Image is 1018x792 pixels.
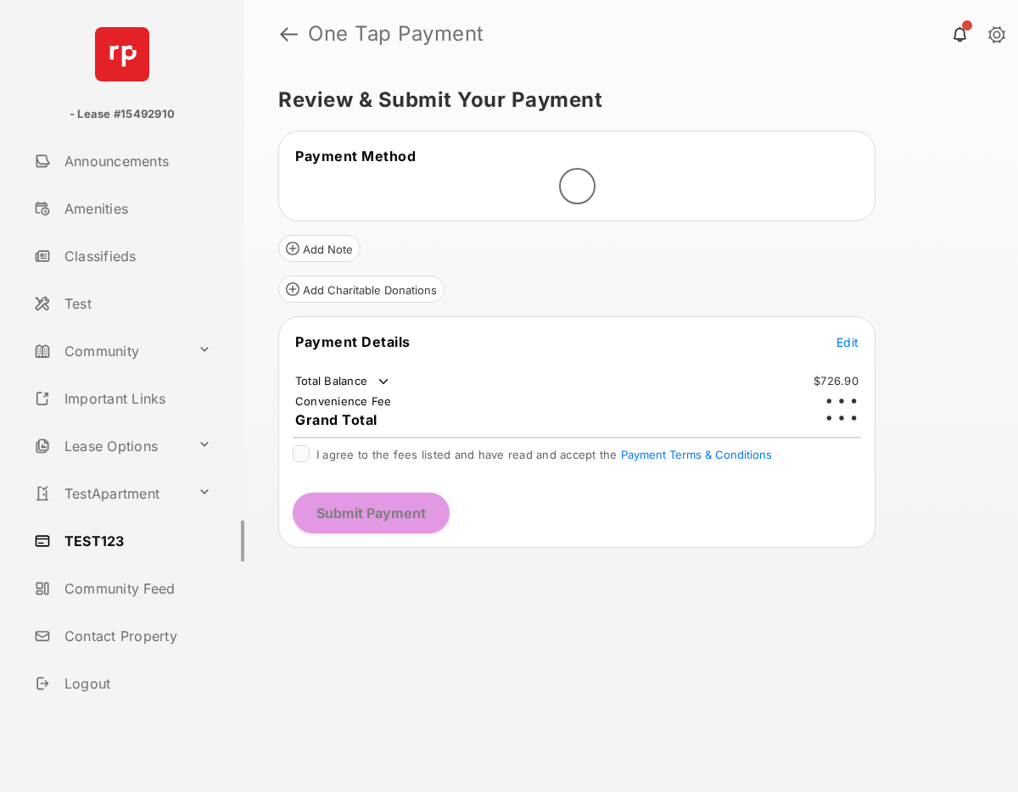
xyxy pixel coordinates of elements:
[294,373,392,390] td: Total Balance
[27,426,191,466] a: Lease Options
[27,568,244,609] a: Community Feed
[295,333,411,350] span: Payment Details
[27,616,244,656] a: Contact Property
[295,148,416,165] span: Payment Method
[27,473,191,514] a: TestApartment
[836,335,859,349] span: Edit
[70,106,175,123] p: - Lease #15492910
[95,27,149,81] img: svg+xml;base64,PHN2ZyB4bWxucz0iaHR0cDovL3d3dy53My5vcmcvMjAwMC9zdmciIHdpZHRoPSI2NCIgaGVpZ2h0PSI2NC...
[294,393,393,409] td: Convenience Fee
[278,235,361,262] button: Add Note
[278,90,970,110] h5: Review & Submit Your Payment
[27,663,244,704] a: Logout
[27,331,191,371] a: Community
[27,236,244,276] a: Classifieds
[27,188,244,229] a: Amenities
[836,333,859,350] button: Edit
[27,283,244,324] a: Test
[27,521,244,561] a: TEST123
[27,378,218,419] a: Important Links
[295,411,378,428] span: Grand Total
[316,448,772,461] span: I agree to the fees listed and have read and accept the
[308,24,484,44] strong: One Tap Payment
[621,448,772,461] button: I agree to the fees listed and have read and accept the
[293,493,450,533] button: Submit Payment
[813,373,859,388] td: $726.90
[27,141,244,181] a: Announcements
[278,276,445,303] button: Add Charitable Donations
